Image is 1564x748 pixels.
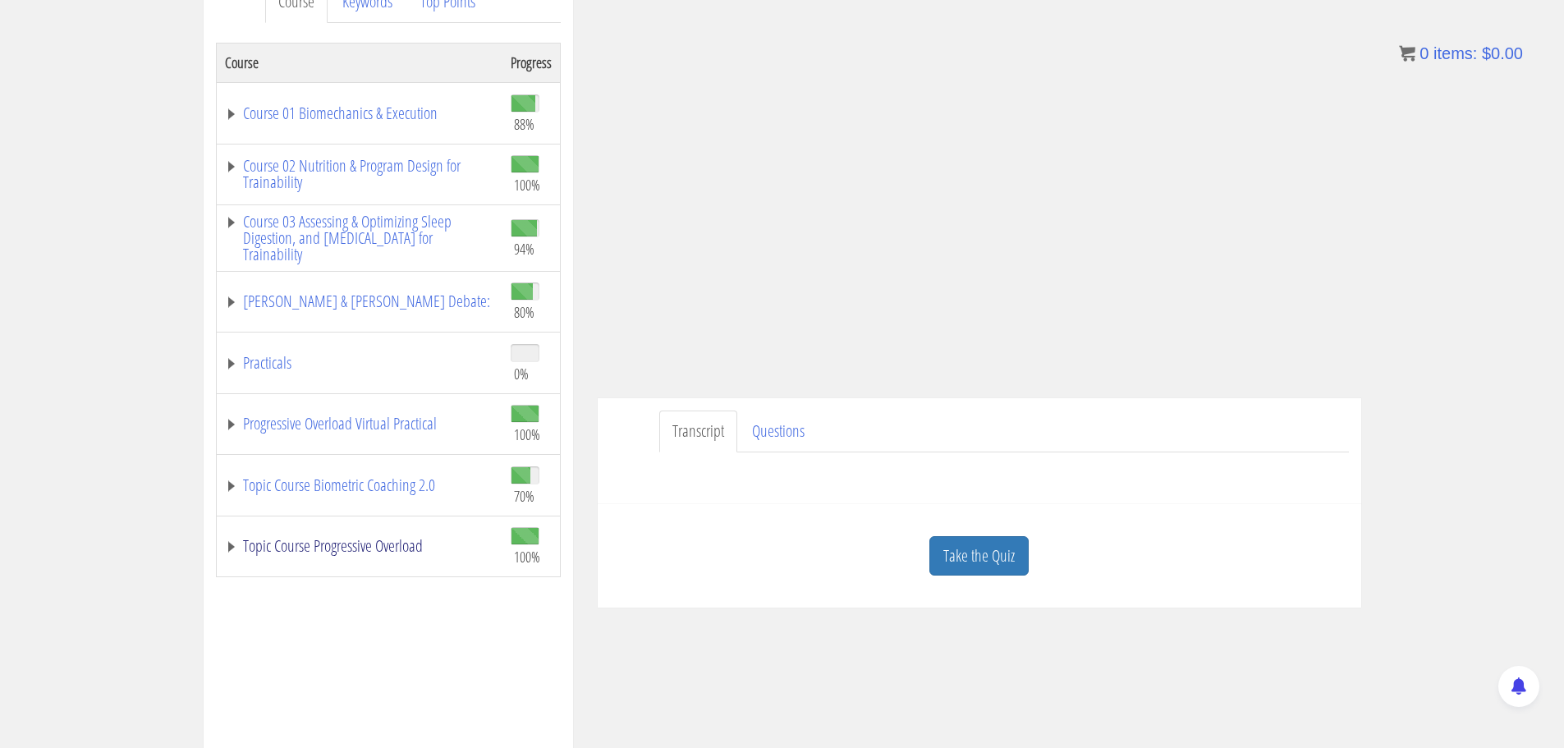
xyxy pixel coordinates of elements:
[514,240,534,258] span: 94%
[225,293,494,310] a: [PERSON_NAME] & [PERSON_NAME] Debate:
[225,355,494,371] a: Practicals
[225,538,494,554] a: Topic Course Progressive Overload
[1399,44,1523,62] a: 0 items: $0.00
[216,43,502,82] th: Course
[739,411,818,452] a: Questions
[1433,44,1477,62] span: items:
[225,213,494,263] a: Course 03 Assessing & Optimizing Sleep Digestion, and [MEDICAL_DATA] for Trainability
[514,425,540,443] span: 100%
[514,176,540,194] span: 100%
[225,477,494,493] a: Topic Course Biometric Coaching 2.0
[225,105,494,122] a: Course 01 Biomechanics & Execution
[225,158,494,190] a: Course 02 Nutrition & Program Design for Trainability
[514,365,529,383] span: 0%
[1482,44,1491,62] span: $
[1482,44,1523,62] bdi: 0.00
[1420,44,1429,62] span: 0
[514,487,534,505] span: 70%
[514,115,534,133] span: 88%
[929,536,1029,576] a: Take the Quiz
[514,548,540,566] span: 100%
[1399,45,1415,62] img: icon11.png
[502,43,561,82] th: Progress
[225,415,494,432] a: Progressive Overload Virtual Practical
[514,303,534,321] span: 80%
[659,411,737,452] a: Transcript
